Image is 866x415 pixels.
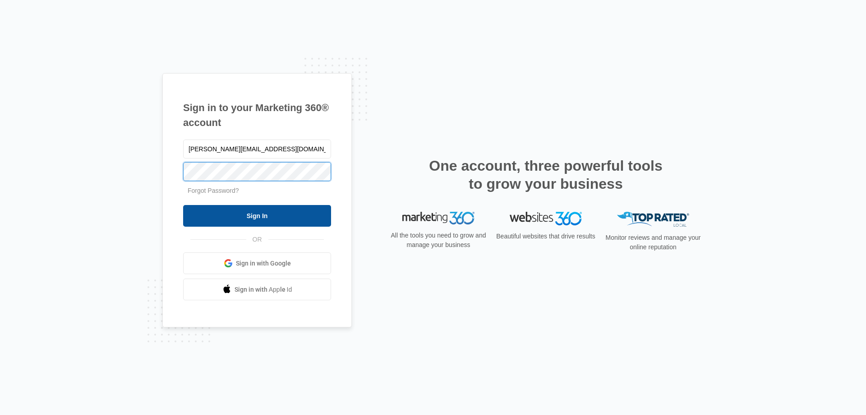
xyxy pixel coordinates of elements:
a: Sign in with Google [183,252,331,274]
h1: Sign in to your Marketing 360® account [183,100,331,130]
span: Sign in with Google [236,259,291,268]
input: Sign In [183,205,331,227]
a: Sign in with Apple Id [183,279,331,300]
img: Websites 360 [510,212,582,225]
p: Monitor reviews and manage your online reputation [603,233,704,252]
img: Top Rated Local [617,212,689,227]
span: OR [246,235,268,244]
a: Forgot Password? [188,187,239,194]
p: All the tools you need to grow and manage your business [388,231,489,250]
input: Email [183,140,331,159]
h2: One account, three powerful tools to grow your business [426,157,665,193]
p: Beautiful websites that drive results [495,232,596,241]
span: Sign in with Apple Id [235,285,292,294]
img: Marketing 360 [402,212,474,224]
